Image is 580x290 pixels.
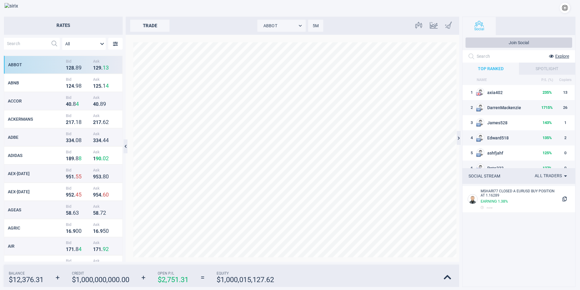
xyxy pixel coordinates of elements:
tr: 2EU flagDarrenMackenzie1715%26 [462,100,575,115]
strong: $ 1,000,000,000.00 [72,275,129,284]
strong: 0 [76,137,79,143]
td: 1 [556,115,575,130]
td: 0 [556,145,575,161]
strong: 9 [73,228,76,234]
tr: 6US flagPete232127%0 [462,161,575,176]
strong: 8 [76,64,79,71]
td: 0 [556,161,575,176]
span: Bid [66,95,90,100]
strong: 8 [79,155,82,161]
strong: 8 [96,210,98,216]
strong: 4 [103,137,106,143]
strong: 0 [79,228,82,234]
button: Explore [544,52,569,61]
strong: . [71,210,73,216]
strong: 6 [73,210,76,216]
td: 3 [462,115,476,130]
strong: 9 [93,192,96,198]
div: trade [130,20,169,32]
div: SOCIAL STREAM [469,174,500,178]
strong: 7 [96,246,98,252]
td: 2 [556,130,575,145]
strong: 1 [103,83,106,89]
img: EU flag [476,107,481,112]
span: Open P/L [158,271,188,275]
strong: . [71,101,73,107]
strong: 2 [106,155,109,161]
span: Bid [66,59,90,64]
strong: 5 [98,83,101,89]
span: Ask [93,186,117,191]
strong: 8 [79,137,82,143]
div: ACKERMANS [8,117,64,122]
strong: 2 [106,246,109,252]
td: 4 [462,130,476,145]
strong: . [101,119,103,125]
strong: 5 [96,192,98,198]
strong: 2 [96,83,98,89]
span: Explore [555,54,569,59]
span: Bid [66,186,90,191]
tr: 3EU flagJames528143%1 [462,115,575,130]
td: 26 [556,100,575,115]
strong: 9 [79,64,82,71]
strong: 9 [96,156,98,161]
img: US flag [476,92,481,96]
input: Search [477,52,529,61]
span: Bid [66,77,90,82]
span: Credit [72,271,129,275]
strong: 4 [66,101,69,107]
div: now [481,206,559,209]
strong: 2 [96,65,98,71]
strong: 4 [106,137,109,143]
span: Join Social [509,40,529,45]
img: sirix [5,3,37,9]
strong: 3 [98,174,101,180]
span: Bid [66,222,90,227]
strong: 9 [103,246,106,252]
strong: 4 [98,192,101,198]
td: 1 [462,85,476,100]
strong: 8 [79,83,82,89]
strong: 2 [69,83,71,89]
strong: 4 [76,191,79,198]
strong: 0 [103,155,106,161]
strong: 135 % [543,135,552,140]
strong: 3 [96,138,98,143]
strong: 1 [93,65,96,71]
strong: 7 [69,246,71,252]
td: Edward518 [476,130,538,145]
div: ABBOT [8,62,64,67]
strong: 235 % [543,90,552,95]
div: TOP RANKED [462,63,519,75]
span: Ask [93,222,117,227]
strong: . [74,138,76,143]
strong: 9 [66,174,69,180]
strong: 9 [100,228,103,234]
tr: 4EU flagEdward518135%2 [462,130,575,145]
strong: 4 [71,138,74,143]
h2: Rates [4,17,123,35]
strong: 1 [96,119,98,125]
strong: $ 12,376.31 [9,275,43,284]
strong: . [74,156,76,161]
strong: . [101,174,103,180]
strong: 2 [93,119,96,125]
td: axia402 [476,85,538,100]
tr: 5EU flagashfjahf125%0 [462,145,575,161]
div: AEX-[DATE] [8,171,64,176]
strong: 3 [93,138,96,143]
strong: 4 [106,83,109,89]
strong: 2 [103,210,106,216]
strong: 9 [66,192,69,198]
strong: 8 [73,101,76,107]
img: EU flag [476,122,481,127]
th: P/L (%) [538,75,556,85]
strong: + [141,273,146,282]
strong: $ 1,000,015,127.62 [217,275,274,284]
strong: 5 [103,228,106,234]
strong: . [101,65,103,71]
strong: 5 [69,174,71,180]
span: Ask [93,240,117,245]
strong: 5 [79,173,82,180]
